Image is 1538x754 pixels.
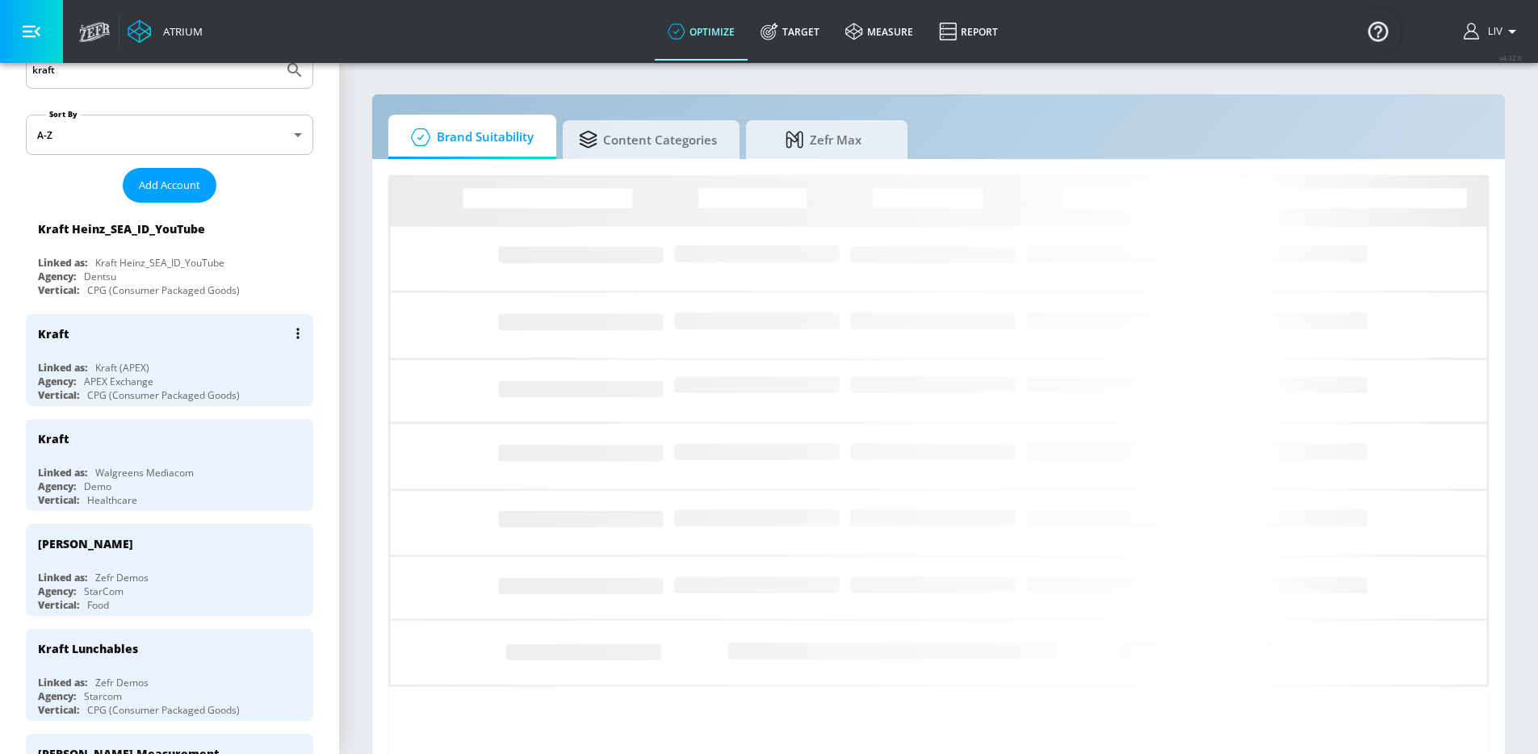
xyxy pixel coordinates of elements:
div: Linked as: [38,571,87,584]
div: Demo [84,480,111,493]
div: [PERSON_NAME]Linked as:Zefr DemosAgency:StarComVertical:Food [26,524,313,616]
div: Zefr Demos [95,571,149,584]
div: Linked as: [38,256,87,270]
span: Zefr Max [762,120,885,159]
button: Add Account [123,168,216,203]
div: Food [87,598,109,612]
div: Vertical: [38,493,79,507]
div: Kraft Heinz_SEA_ID_YouTubeLinked as:Kraft Heinz_SEA_ID_YouTubeAgency:DentsuVertical:CPG (Consumer... [26,209,313,301]
div: Vertical: [38,598,79,612]
div: Vertical: [38,703,79,717]
div: Kraft Heinz_SEA_ID_YouTube [38,221,205,237]
div: Linked as: [38,361,87,375]
span: Brand Suitability [404,118,534,157]
div: Agency: [38,584,76,598]
div: Walgreens Mediacom [95,466,194,480]
div: Starcom [84,689,122,703]
div: Kraft (APEX) [95,361,149,375]
button: Liv [1464,22,1522,41]
a: Target [748,2,832,61]
input: Search by name [32,60,277,81]
div: Kraft [38,431,69,446]
button: Open Resource Center [1356,8,1401,53]
div: Linked as: [38,676,87,689]
span: v 4.32.0 [1499,53,1522,62]
div: KraftLinked as:Kraft (APEX)Agency:APEX ExchangeVertical:CPG (Consumer Packaged Goods) [26,314,313,406]
button: Submit Search [277,52,312,88]
div: CPG (Consumer Packaged Goods) [87,283,240,297]
div: Agency: [38,480,76,493]
div: Kraft Lunchables [38,641,138,656]
div: KraftLinked as:Walgreens MediacomAgency:DemoVertical:Healthcare [26,419,313,511]
div: APEX Exchange [84,375,153,388]
div: Linked as: [38,466,87,480]
a: Report [926,2,1011,61]
a: measure [832,2,926,61]
div: Zefr Demos [95,676,149,689]
label: Sort By [46,109,81,119]
a: Atrium [128,19,203,44]
div: StarCom [84,584,124,598]
div: Vertical: [38,388,79,402]
div: Agency: [38,689,76,703]
a: optimize [655,2,748,61]
div: Kraft LunchablesLinked as:Zefr DemosAgency:StarcomVertical:CPG (Consumer Packaged Goods) [26,629,313,721]
div: Agency: [38,270,76,283]
div: Dentsu [84,270,116,283]
div: Kraft [38,326,69,341]
div: Atrium [157,24,203,39]
span: login as: liv.ho@zefr.com [1481,26,1502,37]
div: Vertical: [38,283,79,297]
div: A-Z [26,115,313,155]
div: Healthcare [87,493,137,507]
div: Agency: [38,375,76,388]
span: Add Account [139,176,200,195]
div: Kraft Heinz_SEA_ID_YouTube [95,256,224,270]
div: [PERSON_NAME] [38,536,133,551]
span: Content Categories [579,120,717,159]
div: CPG (Consumer Packaged Goods) [87,388,240,402]
div: CPG (Consumer Packaged Goods) [87,703,240,717]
